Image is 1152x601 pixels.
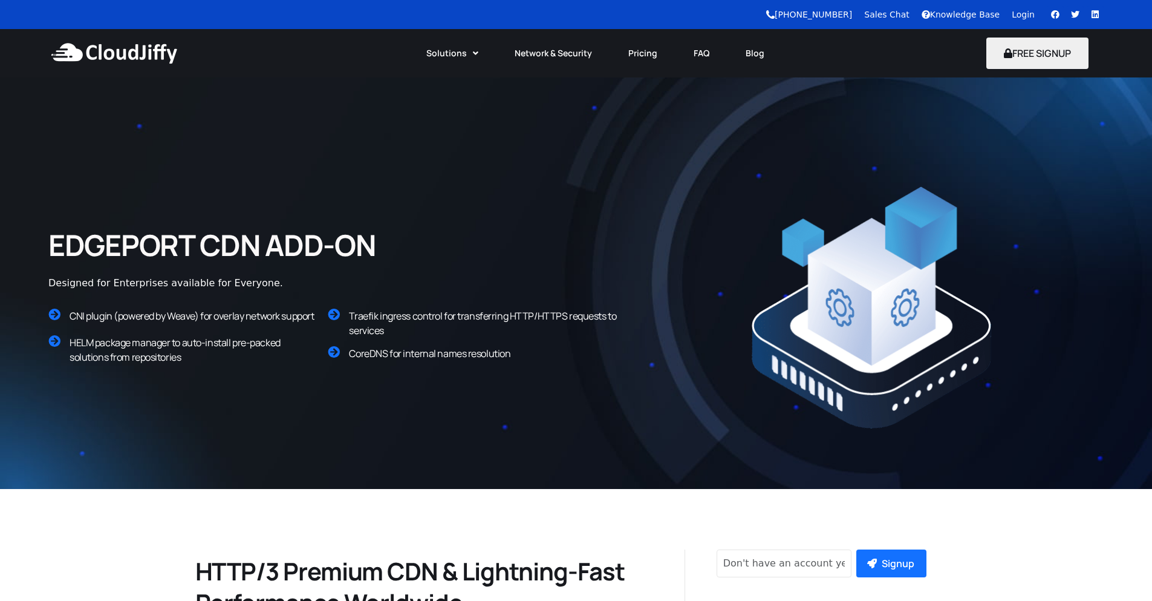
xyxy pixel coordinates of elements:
a: Network & Security [496,40,610,67]
button: Signup [856,550,926,577]
a: Login [1012,10,1035,19]
a: FAQ [675,40,727,67]
span: CNI plugin (powered by Weave) for overlay network support [70,309,314,323]
span: CoreDNS for internal names resolution [349,347,510,360]
h2: EDGEPORT CDN ADD-ON [48,226,400,264]
img: CDN.png [750,185,992,430]
a: Sales Chat [864,10,909,19]
a: Solutions [408,40,496,67]
a: Blog [727,40,783,67]
a: Pricing [610,40,675,67]
input: Don't have an account yet? [717,550,852,577]
a: Knowledge Base [922,10,1000,19]
a: FREE SIGNUP [986,47,1089,60]
div: Designed for Enterprises available for Everyone. [48,276,472,291]
button: FREE SIGNUP [986,38,1089,69]
a: [PHONE_NUMBER] [766,10,852,19]
span: HELM package manager to auto-install pre-packed solutions from repositories [70,336,281,364]
span: Traefik ingress control for transferring HTTP/HTTPS requests to services [349,309,616,337]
